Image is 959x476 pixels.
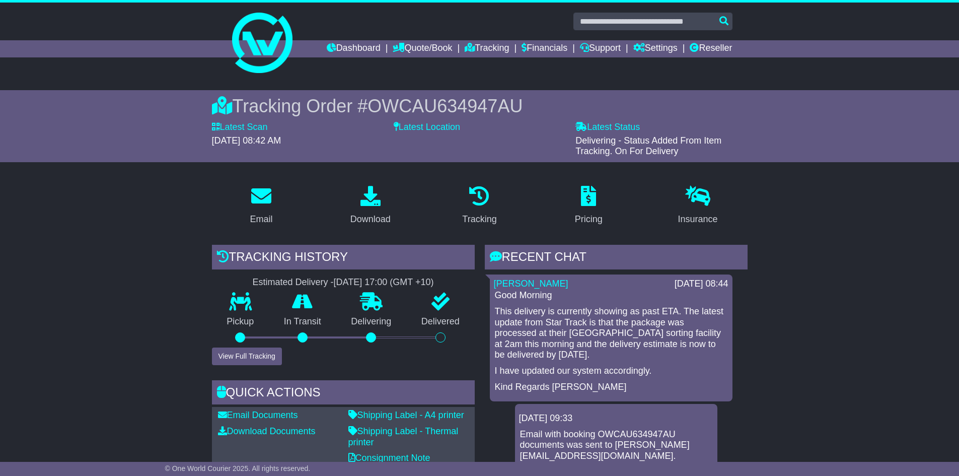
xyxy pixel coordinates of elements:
[218,426,316,436] a: Download Documents
[212,380,475,407] div: Quick Actions
[212,95,748,117] div: Tracking Order #
[327,40,381,57] a: Dashboard
[672,182,724,230] a: Insurance
[336,316,407,327] p: Delivering
[462,213,496,226] div: Tracking
[633,40,678,57] a: Settings
[243,182,279,230] a: Email
[690,40,732,57] a: Reseller
[212,348,282,365] button: View Full Tracking
[393,40,452,57] a: Quote/Book
[212,122,268,133] label: Latest Scan
[212,316,269,327] p: Pickup
[675,279,728,290] div: [DATE] 08:44
[519,413,713,424] div: [DATE] 09:33
[250,213,272,226] div: Email
[495,306,727,361] p: This delivery is currently showing as past ETA. The latest update from Star Track is that the pac...
[348,426,459,447] a: Shipping Label - Thermal printer
[580,40,621,57] a: Support
[367,96,523,116] span: OWCAU634947AU
[494,279,568,289] a: [PERSON_NAME]
[678,213,718,226] div: Insurance
[348,410,464,420] a: Shipping Label - A4 printer
[495,382,727,393] p: Kind Regards [PERSON_NAME]
[575,135,721,157] span: Delivering - Status Added From Item Tracking. On For Delivery
[212,245,475,272] div: Tracking history
[465,40,509,57] a: Tracking
[406,316,475,327] p: Delivered
[334,277,434,288] div: [DATE] 17:00 (GMT +10)
[212,135,281,146] span: [DATE] 08:42 AM
[218,410,298,420] a: Email Documents
[575,213,603,226] div: Pricing
[394,122,460,133] label: Latest Location
[568,182,609,230] a: Pricing
[165,464,311,472] span: © One World Courier 2025. All rights reserved.
[495,290,727,301] p: Good Morning
[495,366,727,377] p: I have updated our system accordingly.
[348,453,430,463] a: Consignment Note
[522,40,567,57] a: Financials
[575,122,640,133] label: Latest Status
[350,213,391,226] div: Download
[212,277,475,288] div: Estimated Delivery -
[269,316,336,327] p: In Transit
[520,429,712,462] p: Email with booking OWCAU634947AU documents was sent to [PERSON_NAME][EMAIL_ADDRESS][DOMAIN_NAME].
[485,245,748,272] div: RECENT CHAT
[344,182,397,230] a: Download
[456,182,503,230] a: Tracking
